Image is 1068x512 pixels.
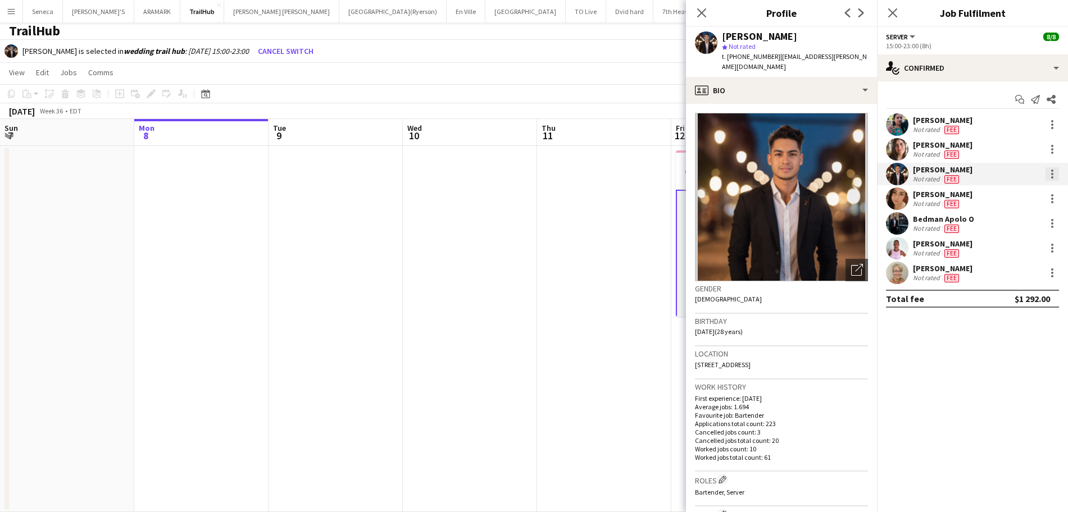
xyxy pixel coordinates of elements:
span: 15:00-23:00 (8h) [685,157,730,166]
span: Fee [944,150,959,159]
span: Fee [944,274,959,282]
div: Not rated [913,273,942,282]
button: SERVER [886,33,917,41]
span: 7 [3,129,18,142]
span: Tue [273,123,286,133]
button: TrailHub [180,1,224,22]
div: [PERSON_NAME] [913,263,972,273]
p: Worked jobs count: 10 [695,445,868,453]
button: [PERSON_NAME] [PERSON_NAME] [224,1,339,22]
div: [PERSON_NAME] [913,164,972,175]
span: Thu [542,123,556,133]
h3: Work history [695,382,868,392]
h3: Job Fulfilment [877,6,1068,20]
button: [PERSON_NAME]'S [63,1,134,22]
span: Fri [676,123,685,133]
a: Edit [31,65,53,80]
div: Crew has different fees then in role [942,150,961,159]
div: [PERSON_NAME] [913,239,972,249]
h3: Profile [686,6,877,20]
span: Sun [4,123,18,133]
app-card-role: SERVER7/715:00-23:00 (8h)[PERSON_NAME][PERSON_NAME][PERSON_NAME][PERSON_NAME]Bedman Apolo O[PERSO... [676,190,802,328]
div: Crew has different fees then in role [942,249,961,258]
a: Comms [84,65,118,80]
span: Comms [88,67,113,77]
div: Crew has different fees then in role [942,224,961,233]
span: Fee [944,249,959,258]
span: View [9,67,25,77]
div: [PERSON_NAME] [913,140,972,150]
span: Mon [139,123,154,133]
p: Cancelled jobs count: 3 [695,428,868,436]
button: [GEOGRAPHIC_DATA] [485,1,566,22]
span: [STREET_ADDRESS] [695,360,751,369]
button: 7th Heaven Catering [653,1,731,22]
span: Wed [407,123,422,133]
div: Crew has different fees then in role [942,199,961,208]
div: [PERSON_NAME] [913,189,972,199]
h3: Birthday [695,316,868,326]
h3: Gender [695,284,868,294]
span: Fee [944,126,959,134]
p: Cancelled jobs total count: 20 [695,436,868,445]
span: 8/8 [1043,33,1059,41]
span: 12 [674,129,685,142]
div: [PERSON_NAME] is selected in [22,46,249,56]
h3: Location [695,349,868,359]
span: Fee [944,200,959,208]
img: Crew avatar or photo [695,113,868,281]
span: Bartender, Server [695,488,744,496]
div: Open photos pop-in [846,259,868,281]
span: t. [PHONE_NUMBER] [722,52,780,61]
div: Crew has different fees then in role [942,125,961,134]
p: First experience: [DATE] [695,394,868,403]
div: Not rated [913,199,942,208]
i: : [DATE] 15:00-23:00 [124,46,249,56]
button: Cancel switch [253,42,318,60]
a: View [4,65,29,80]
span: Jobs [60,67,77,77]
h1: TrailHub [9,22,60,39]
p: Applications total count: 223 [695,419,868,428]
h3: wedding trail hub [676,167,802,177]
div: [PERSON_NAME] [722,31,797,42]
div: EDT [70,107,81,115]
a: Jobs [56,65,81,80]
button: Seneca [23,1,63,22]
div: Bedman Apolo O [913,214,974,224]
button: [GEOGRAPHIC_DATA](Ryerson) [339,1,447,22]
span: Fee [944,225,959,233]
span: Edit [36,67,49,77]
span: [DEMOGRAPHIC_DATA] [695,295,762,303]
div: Not rated [913,175,942,184]
span: SERVER [886,33,908,41]
div: 15:00-23:00 (8h) [886,42,1059,50]
span: Week 36 [37,107,65,115]
p: Favourite job: Bartender [695,411,868,419]
div: $1 292.00 [1015,293,1050,304]
button: Dvid hard [606,1,653,22]
span: 10 [406,129,422,142]
app-job-card: 15:00-23:00 (8h)8/8wedding trail hub TRAIL HUB2 RolesSERVER7/715:00-23:00 (8h)[PERSON_NAME][PERSO... [676,150,802,317]
div: Not rated [913,249,942,258]
button: ARAMARK [134,1,180,22]
p: Worked jobs total count: 61 [695,453,868,461]
span: [DATE] (28 years) [695,327,743,336]
div: Not rated [913,125,942,134]
b: wedding trail hub [124,46,185,56]
button: TO Live [566,1,606,22]
div: [PERSON_NAME] [913,115,972,125]
span: 11 [540,129,556,142]
div: Not rated [913,224,942,233]
span: Not rated [729,42,756,51]
div: Crew has different fees then in role [942,175,961,184]
span: | [EMAIL_ADDRESS][PERSON_NAME][DOMAIN_NAME] [722,52,867,71]
h3: Roles [695,474,868,486]
div: Confirmed [877,54,1068,81]
span: 9 [271,129,286,142]
span: 8 [137,129,154,142]
span: Fee [944,175,959,184]
div: Not rated [913,150,942,159]
div: Total fee [886,293,924,304]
